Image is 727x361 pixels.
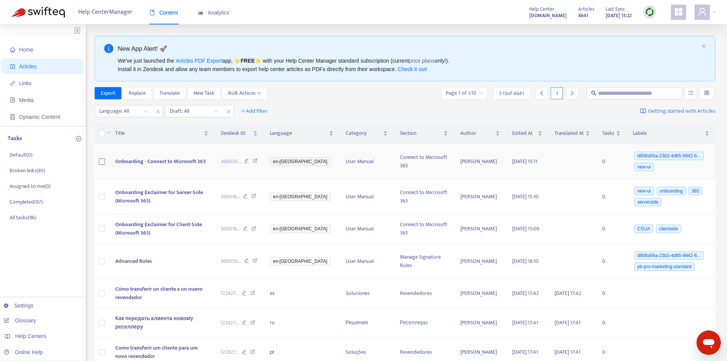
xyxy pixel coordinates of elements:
span: Replace [129,89,146,97]
p: Default ( 0 ) [10,151,32,159]
span: left [539,91,545,96]
span: Labels [633,129,703,138]
span: down [257,91,261,95]
span: search [591,91,596,96]
td: User Manual [340,144,394,179]
td: 0 [596,308,627,338]
span: Tasks [602,129,614,138]
img: sync.dc5367851b00ba804db3.png [645,7,654,17]
th: Category [340,123,394,144]
span: en-[GEOGRAPHIC_DATA] [270,193,330,201]
span: Onboarding Exclaimer for Server-Side (Microsoft 365) [115,188,203,205]
span: Category [346,129,382,138]
span: Zendesk ID [221,129,252,138]
span: 365 [688,187,702,195]
img: image-link [640,108,646,114]
td: es [264,279,339,308]
span: d808a56a-23b3-4d85-9942-6... [634,251,704,260]
td: 0 [596,244,627,279]
span: Como transferir um cliente para um novo revendedor [115,343,198,361]
button: + Add filter [236,105,274,117]
td: User Manual [340,244,394,279]
span: [DATE] 15:09 [512,224,539,233]
span: appstore [674,7,683,16]
a: Getting started with Articles [640,105,716,117]
span: Advanced Rules [115,257,152,265]
a: Glossary [4,317,36,324]
b: FREE [240,58,255,64]
td: 0 [596,214,627,244]
th: Edited At [506,123,548,144]
span: Help Centers [15,333,47,339]
span: Bulk Actions [228,89,261,97]
span: Help Center [529,5,555,13]
span: en-[GEOGRAPHIC_DATA] [270,225,330,233]
th: Tasks [596,123,627,144]
span: 360050 ... [221,157,241,166]
td: Manage Signature Rules [394,244,454,279]
p: Broken links ( 85 ) [10,167,45,175]
span: home [10,47,15,52]
td: Connect to Microsoft 365 [394,179,454,214]
strong: [DOMAIN_NAME] [529,11,567,20]
td: Connect to Microsoft 365 [394,144,454,179]
span: unordered-list [688,90,693,96]
span: Section [400,129,442,138]
button: close [701,44,706,49]
span: Content [150,10,178,16]
span: [DATE] 15:11 [512,157,537,166]
td: [PERSON_NAME] [454,214,506,244]
td: 0 [596,279,627,308]
span: down [106,130,111,135]
td: [PERSON_NAME] [454,144,506,179]
div: New App Alert! 🚀 [118,44,699,53]
span: Edited At [512,129,536,138]
span: d808a56a-23b3-4d85-9942-6... [634,152,704,160]
span: Export [101,89,115,97]
td: [PERSON_NAME] [454,244,506,279]
span: container [10,114,15,120]
th: Author [454,123,506,144]
th: Translated At [548,123,596,144]
span: file-image [10,97,15,103]
button: Bulk Actionsdown [222,87,267,99]
th: Language [264,123,339,144]
span: Getting started with Articles [648,107,716,116]
span: Author [460,129,494,138]
span: user [698,7,707,16]
td: [PERSON_NAME] [454,308,506,338]
p: All tasks ( 96 ) [10,214,36,222]
button: unordered-list [685,87,697,99]
span: 1 - 15 of 4641 [499,89,524,97]
span: Translated At [555,129,584,138]
span: Help Center Manager [78,5,132,19]
span: New Task [193,89,214,97]
span: area-chart [198,10,203,15]
span: 360018 ... [221,193,240,201]
th: Title [109,123,214,144]
td: Revendedores [394,279,454,308]
td: Soluciones [340,279,394,308]
span: [DATE] 17:42 [512,289,539,298]
span: [DATE] 17:41 [555,348,580,356]
a: Settings [4,303,34,309]
span: Analytics [198,10,229,16]
th: Section [394,123,454,144]
th: Zendesk ID [214,123,264,144]
td: ru [264,308,339,338]
span: Dynamic Content [19,114,60,120]
span: Как передать клиента новому реселлеру [115,314,193,331]
span: close [701,44,706,49]
button: Translate [153,87,186,99]
span: info-circle [104,44,113,53]
span: Onboarding Exclaimer for Client-Side (Microsoft 365) [115,220,202,237]
span: Translate [160,89,180,97]
a: price plans [409,58,435,64]
span: serverside [634,198,661,206]
span: Language [270,129,327,138]
span: book [150,10,155,15]
strong: [DATE] 15:22 [606,11,632,20]
span: 360050 ... [221,257,241,265]
span: 122827 ... [221,289,239,298]
span: new-ui [634,163,654,171]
